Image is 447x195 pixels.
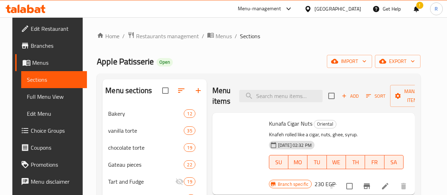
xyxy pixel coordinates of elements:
span: MO [291,157,305,167]
h6: 230 EGP [314,179,335,189]
span: Sort sections [173,82,190,99]
button: TU [307,155,327,169]
div: Oriental [314,120,336,128]
a: Home [97,32,119,40]
span: Restaurants management [136,32,199,40]
a: Full Menu View [21,88,87,105]
span: Sections [27,75,81,84]
li: / [202,32,204,40]
span: Edit Restaurant [31,24,81,33]
button: Branch-specific-item [358,178,375,195]
a: Branches [15,37,87,54]
a: Edit Menu [21,105,87,122]
span: TH [349,157,362,167]
div: vanilla torte35 [102,122,207,139]
a: Edit menu item [381,182,389,190]
div: items [184,160,195,169]
span: Select section [324,88,339,103]
li: / [235,32,237,40]
span: Sections [240,32,260,40]
button: Manage items [390,85,437,107]
span: Coupons [31,143,81,152]
span: Branch specific [275,181,311,188]
span: Apple Patisserie [97,53,154,69]
a: Coupons [15,139,87,156]
span: export [381,57,415,66]
span: Edit Menu [27,109,81,118]
input: search [239,90,323,102]
button: export [375,55,420,68]
span: Add [341,92,360,100]
h2: Menu items [212,85,231,107]
button: SU [269,155,288,169]
button: TH [346,155,365,169]
button: MO [288,155,307,169]
span: Choice Groups [31,126,81,135]
a: Promotions [15,156,87,173]
span: Menus [32,58,81,67]
div: Gateau pieces22 [102,156,207,173]
span: Tart and Fudge [108,177,175,186]
div: [GEOGRAPHIC_DATA] [314,5,361,13]
span: 35 [184,127,195,134]
h2: Menu sections [105,85,152,96]
span: 19 [184,178,195,185]
button: delete [395,178,412,195]
span: SU [272,157,286,167]
span: Gateau pieces [108,160,184,169]
span: Full Menu View [27,92,81,101]
span: Menus [216,32,232,40]
div: items [184,143,195,152]
button: FR [365,155,384,169]
span: [DATE] 02:32 PM [275,142,314,149]
span: import [333,57,366,66]
a: Menu disclaimer [15,173,87,190]
span: Select to update [342,179,357,194]
div: items [184,177,195,186]
button: import [327,55,372,68]
div: Menu-management [238,5,281,13]
span: SA [387,157,401,167]
span: WE [330,157,343,167]
a: Edit Restaurant [15,20,87,37]
div: chocolate torte19 [102,139,207,156]
span: vanilla torte [108,126,184,135]
span: 22 [184,161,195,168]
span: TU [310,157,324,167]
svg: Inactive section [175,177,184,186]
a: Restaurants management [128,31,199,41]
span: Add item [339,91,361,102]
button: Add [339,91,361,102]
button: WE [327,155,346,169]
li: / [122,32,125,40]
span: Sort [366,92,386,100]
span: 12 [184,110,195,117]
span: Oriental [314,120,336,128]
div: items [184,109,195,118]
a: Menus [15,54,87,71]
div: Bakery12 [102,105,207,122]
span: Manage items [396,87,432,105]
a: Menus [207,31,232,41]
nav: breadcrumb [97,31,420,41]
button: SA [384,155,404,169]
button: Add section [190,82,207,99]
span: chocolate torte [108,143,184,152]
a: Sections [21,71,87,88]
div: Open [157,58,173,67]
div: items [184,126,195,135]
span: 19 [184,144,195,151]
a: Choice Groups [15,122,87,139]
span: Sort items [361,91,390,102]
span: Bakery [108,109,184,118]
span: FR [368,157,381,167]
div: Tart and Fudge19 [102,173,207,190]
span: Kunafa Cigar Nuts [269,118,312,129]
button: Sort [364,91,387,102]
span: Branches [31,41,81,50]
